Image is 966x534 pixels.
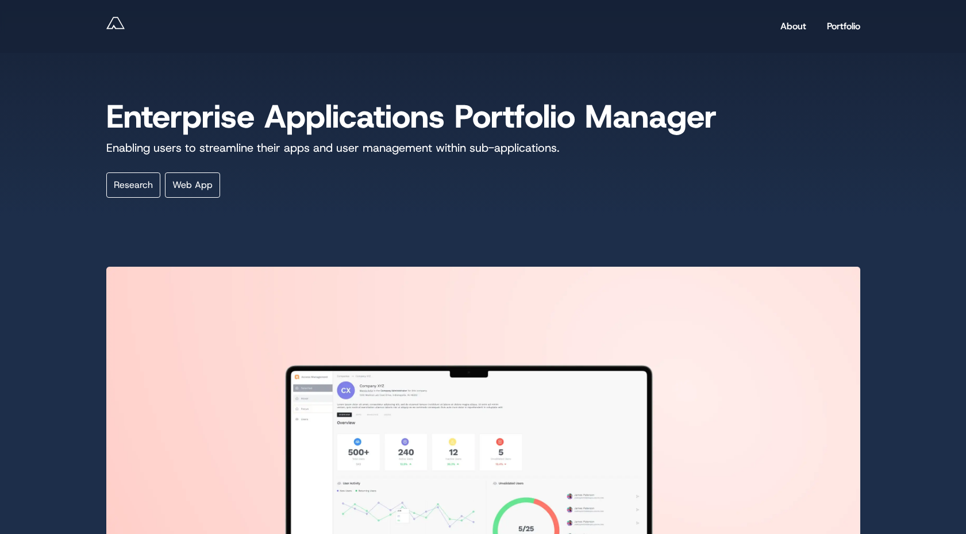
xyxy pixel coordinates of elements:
li: Categorized Web App [165,172,220,198]
a: Portfolio [827,16,860,37]
a: Andy Reff - Lead Product Designer [106,14,125,39]
a: About [780,16,806,37]
li: Categorized Research [106,172,160,198]
span: Enabling users to streamline their apps and user management within sub-applications. [106,140,559,155]
h2: Enterprise Applications Portfolio Manager [106,97,860,137]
